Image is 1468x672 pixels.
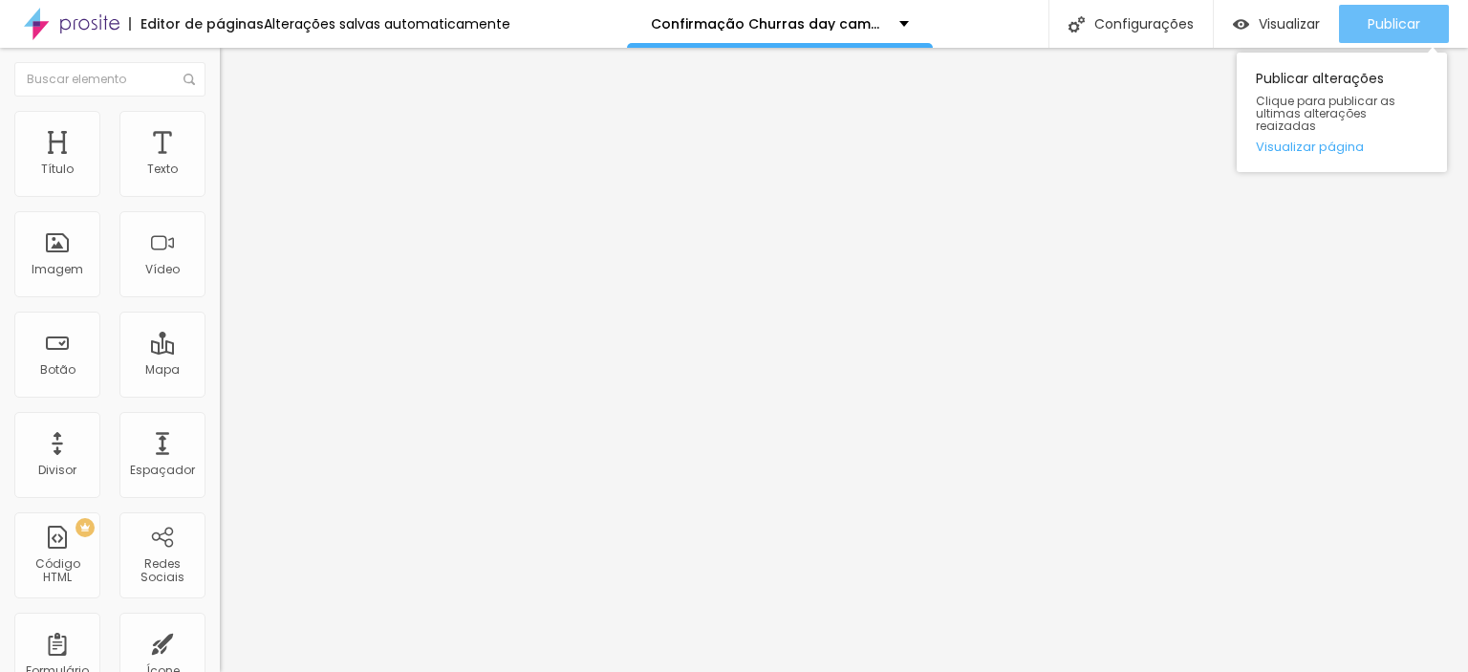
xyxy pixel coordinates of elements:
[41,163,74,176] div: Título
[183,74,195,85] img: Icone
[145,363,180,377] div: Mapa
[1259,16,1320,32] span: Visualizar
[1237,53,1447,172] div: Publicar alterações
[1069,16,1085,33] img: Icone
[651,17,885,31] p: Confirmação Churras day camping SJC turmas 2025
[19,557,95,585] div: Código HTML
[1214,5,1339,43] button: Visualizar
[145,263,180,276] div: Vídeo
[1339,5,1449,43] button: Publicar
[124,557,200,585] div: Redes Sociais
[130,464,195,477] div: Espaçador
[1368,16,1420,32] span: Publicar
[129,17,264,31] div: Editor de páginas
[14,62,205,97] input: Buscar elemento
[1256,95,1428,133] span: Clique para publicar as ultimas alterações reaizadas
[1256,141,1428,153] a: Visualizar página
[40,363,76,377] div: Botão
[264,17,510,31] div: Alterações salvas automaticamente
[32,263,83,276] div: Imagem
[38,464,76,477] div: Divisor
[147,163,178,176] div: Texto
[1233,16,1249,33] img: view-1.svg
